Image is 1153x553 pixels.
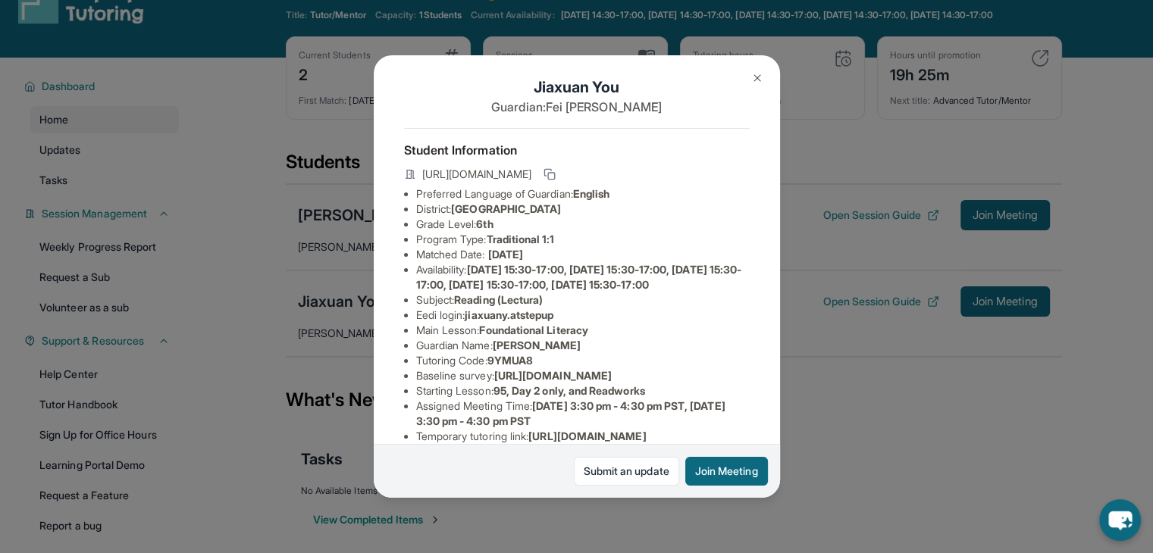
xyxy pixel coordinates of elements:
[416,202,750,217] li: District:
[479,323,587,336] span: Foundational Literacy
[404,77,750,98] h1: Jiaxuan You
[451,202,561,215] span: [GEOGRAPHIC_DATA]
[416,368,750,383] li: Baseline survey :
[404,98,750,116] p: Guardian: Fei [PERSON_NAME]
[416,398,750,429] li: Assigned Meeting Time :
[416,247,750,262] li: Matched Date:
[416,399,725,427] span: [DATE] 3:30 pm - 4:30 pm PST, [DATE] 3:30 pm - 4:30 pm PST
[422,167,531,182] span: [URL][DOMAIN_NAME]
[416,232,750,247] li: Program Type:
[465,308,553,321] span: jiaxuany.atstepup
[493,384,645,397] span: 95, Day 2 only, and Readworks
[416,263,742,291] span: [DATE] 15:30-17:00, [DATE] 15:30-17:00, [DATE] 15:30-17:00, [DATE] 15:30-17:00, [DATE] 15:30-17:00
[751,72,763,84] img: Close Icon
[416,353,750,368] li: Tutoring Code :
[416,383,750,398] li: Starting Lesson :
[416,323,750,338] li: Main Lesson :
[488,248,523,261] span: [DATE]
[494,369,612,382] span: [URL][DOMAIN_NAME]
[416,292,750,308] li: Subject :
[528,430,646,442] span: [URL][DOMAIN_NAME]
[476,217,493,230] span: 6th
[685,457,768,486] button: Join Meeting
[416,308,750,323] li: Eedi login :
[404,141,750,159] h4: Student Information
[416,429,750,444] li: Temporary tutoring link :
[416,217,750,232] li: Grade Level:
[416,338,750,353] li: Guardian Name :
[454,293,543,306] span: Reading (Lectura)
[493,339,581,351] span: [PERSON_NAME]
[574,457,679,486] a: Submit an update
[540,165,559,183] button: Copy link
[573,187,610,200] span: English
[1099,499,1141,541] button: chat-button
[486,233,554,245] span: Traditional 1:1
[416,262,750,292] li: Availability:
[416,186,750,202] li: Preferred Language of Guardian:
[487,354,533,367] span: 9YMUA8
